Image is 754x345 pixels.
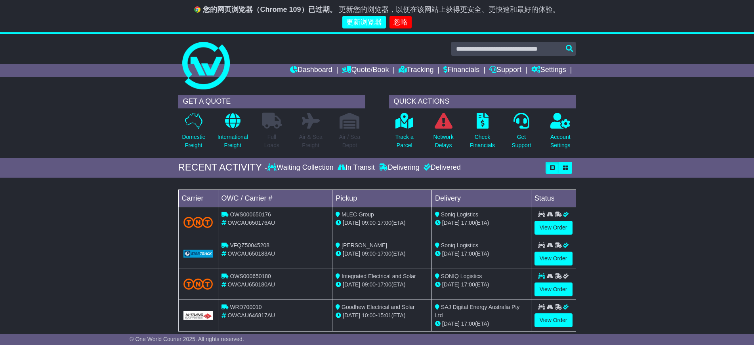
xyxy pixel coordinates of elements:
div: - (ETA) [336,219,428,227]
div: Waiting Collection [267,163,335,172]
div: (ETA) [435,281,528,289]
span: 09:00 [362,281,376,288]
a: InternationalFreight [217,112,248,154]
span: Goodhew Electrical and Solar [342,304,414,310]
div: - (ETA) [336,281,428,289]
span: OWCAU646817AU [227,312,275,318]
span: OWCAU650183AU [227,250,275,257]
span: 17:00 [378,281,391,288]
span: Soniq Logistics [441,211,478,218]
div: In Transit [336,163,377,172]
img: TNT_Domestic.png [183,279,213,289]
div: Delivering [377,163,422,172]
td: Status [531,190,576,207]
span: 更新您的浏览器，以便在该网站上获得更安全、更快速和最好的体验。 [339,6,560,13]
p: Network Delays [433,133,453,150]
div: (ETA) [435,320,528,328]
td: OWC / Carrier # [218,190,332,207]
span: [DATE] [442,281,460,288]
span: [DATE] [442,320,460,327]
span: OWS000650176 [230,211,271,218]
a: Track aParcel [395,112,414,154]
p: International Freight [218,133,248,150]
a: DomesticFreight [181,112,205,154]
a: Dashboard [290,64,332,77]
a: CheckFinancials [470,112,495,154]
span: SAJ Digital Energy Australia Pty Ltd [435,304,519,318]
div: - (ETA) [336,311,428,320]
p: Air / Sea Depot [339,133,361,150]
span: WRD700010 [230,304,262,310]
span: 17:00 [461,250,475,257]
span: OWCAU650176AU [227,220,275,226]
span: 17:00 [461,220,475,226]
div: QUICK ACTIONS [389,95,576,108]
p: Account Settings [550,133,571,150]
p: Full Loads [262,133,282,150]
span: 17:00 [461,281,475,288]
span: 09:00 [362,250,376,257]
a: Settings [531,64,566,77]
a: View Order [534,252,573,265]
p: Domestic Freight [182,133,205,150]
span: OWCAU650180AU [227,281,275,288]
a: View Order [534,221,573,235]
a: View Order [534,313,573,327]
div: (ETA) [435,219,528,227]
a: 忽略 [389,16,412,29]
a: Tracking [399,64,433,77]
a: Financials [443,64,479,77]
span: 17:00 [378,250,391,257]
a: Quote/Book [342,64,389,77]
span: [DATE] [442,250,460,257]
div: Delivered [422,163,461,172]
a: View Order [534,282,573,296]
a: 更新浏览器 [342,16,386,29]
td: Carrier [178,190,218,207]
span: VFQZ50045208 [230,242,269,248]
div: - (ETA) [336,250,428,258]
a: GetSupport [511,112,531,154]
span: © One World Courier 2025. All rights reserved. [130,336,244,342]
span: 17:00 [461,320,475,327]
div: GET A QUOTE [178,95,365,108]
div: RECENT ACTIVITY - [178,162,268,173]
b: 您的网页浏览器（Chrome 109）已过期。 [203,6,336,13]
p: Air & Sea Freight [299,133,323,150]
td: Pickup [332,190,432,207]
a: AccountSettings [550,112,571,154]
span: [PERSON_NAME] [342,242,387,248]
span: [DATE] [343,250,360,257]
span: [DATE] [343,220,360,226]
a: NetworkDelays [433,112,454,154]
a: Support [489,64,521,77]
span: MLEC Group [342,211,374,218]
p: Get Support [512,133,531,150]
p: Check Financials [470,133,495,150]
span: OWS000650180 [230,273,271,279]
img: TNT_Domestic.png [183,217,213,227]
span: Soniq Logistics [441,242,478,248]
span: 09:00 [362,220,376,226]
span: 15:01 [378,312,391,318]
span: 10:00 [362,312,376,318]
p: Track a Parcel [395,133,414,150]
img: GetCarrierServiceLogo [183,250,213,258]
span: Integrated Electrical and Solar [342,273,416,279]
span: SONIQ Logistics [441,273,482,279]
td: Delivery [431,190,531,207]
span: [DATE] [442,220,460,226]
span: [DATE] [343,281,360,288]
div: (ETA) [435,250,528,258]
img: GetCarrierServiceLogo [183,311,213,320]
span: 17:00 [378,220,391,226]
span: [DATE] [343,312,360,318]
